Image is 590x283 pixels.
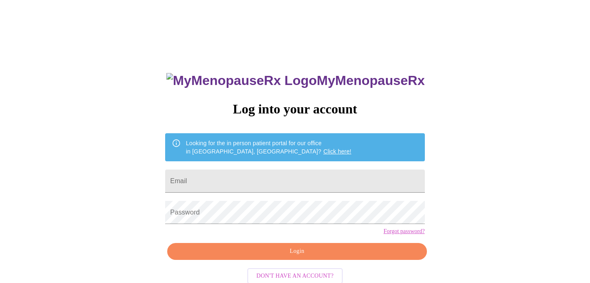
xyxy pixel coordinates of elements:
[245,272,345,279] a: Don't have an account?
[166,73,317,88] img: MyMenopauseRx Logo
[186,136,351,159] div: Looking for the in person patient portal for our office in [GEOGRAPHIC_DATA], [GEOGRAPHIC_DATA]?
[323,148,351,155] a: Click here!
[384,228,425,235] a: Forgot password?
[165,101,424,117] h3: Log into your account
[167,243,427,260] button: Login
[256,271,334,281] span: Don't have an account?
[177,246,417,257] span: Login
[166,73,425,88] h3: MyMenopauseRx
